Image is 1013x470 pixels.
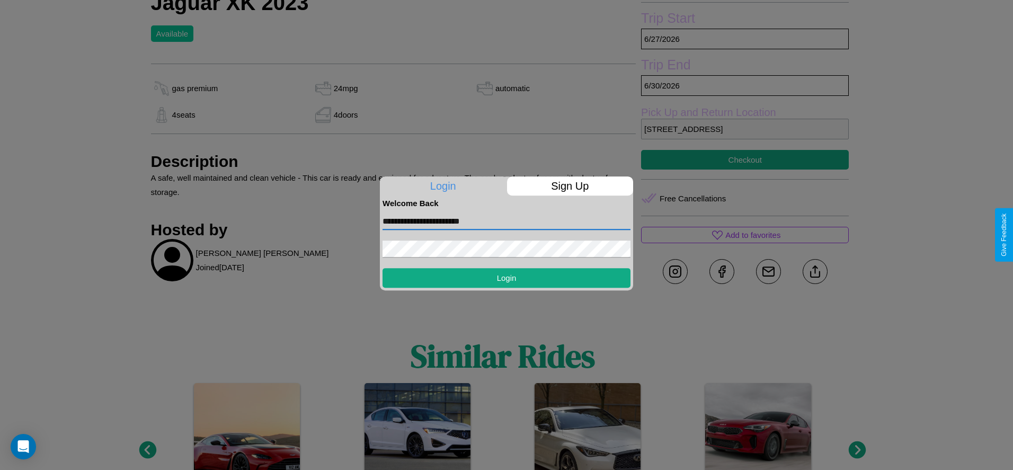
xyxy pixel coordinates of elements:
[383,268,630,288] button: Login
[507,176,634,196] p: Sign Up
[380,176,506,196] p: Login
[11,434,36,459] div: Open Intercom Messenger
[1000,214,1008,256] div: Give Feedback
[383,199,630,208] h4: Welcome Back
